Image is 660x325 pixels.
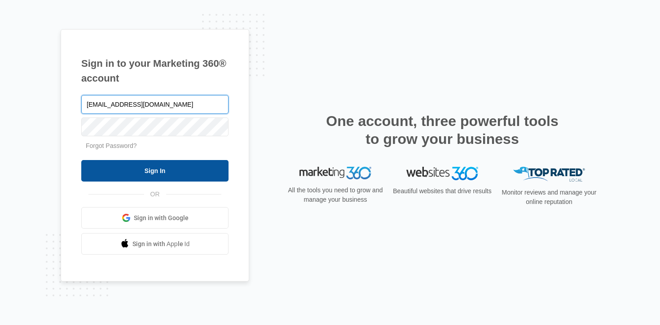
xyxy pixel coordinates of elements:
p: Monitor reviews and manage your online reputation [499,188,599,207]
img: Top Rated Local [513,167,585,182]
a: Sign in with Google [81,207,229,229]
p: All the tools you need to grow and manage your business [285,186,386,204]
h2: One account, three powerful tools to grow your business [323,112,561,148]
span: OR [144,190,166,199]
span: Sign in with Apple Id [132,239,190,249]
a: Sign in with Apple Id [81,233,229,255]
input: Sign In [81,160,229,182]
img: Marketing 360 [299,167,371,179]
h1: Sign in to your Marketing 360® account [81,56,229,86]
img: Websites 360 [406,167,478,180]
p: Beautiful websites that drive results [392,186,493,196]
input: Email [81,95,229,114]
span: Sign in with Google [134,213,189,223]
a: Forgot Password? [86,142,137,149]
